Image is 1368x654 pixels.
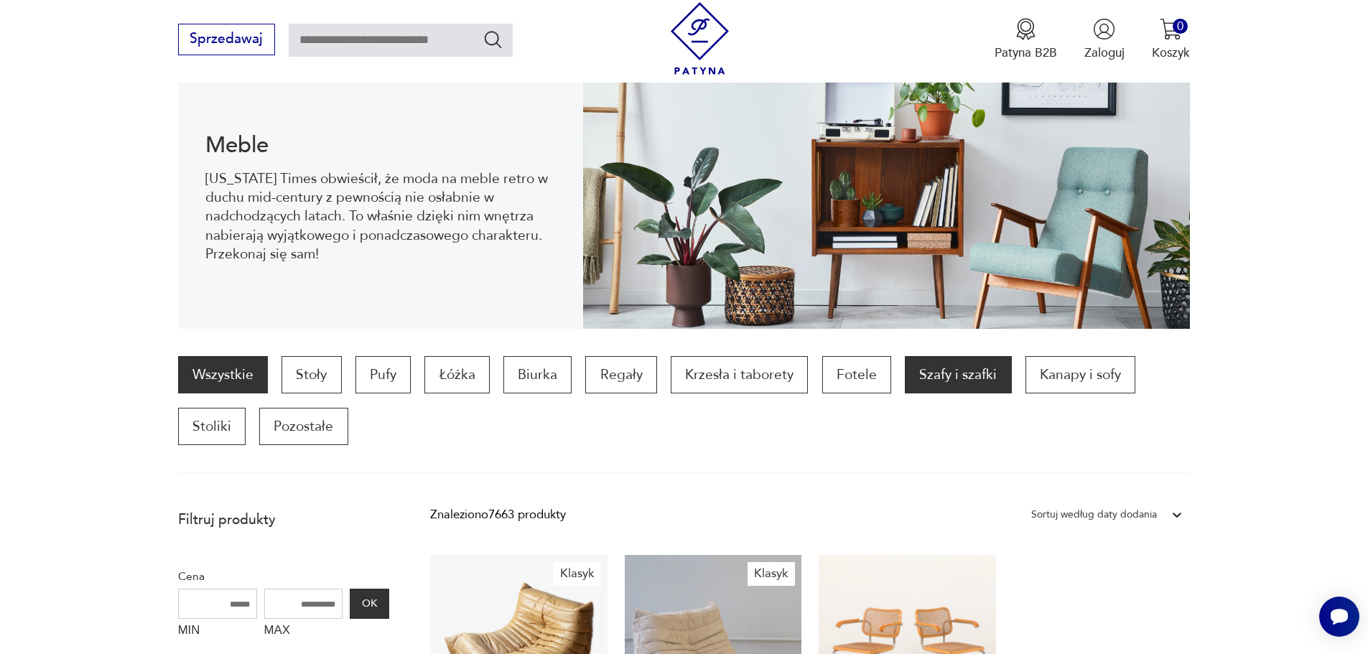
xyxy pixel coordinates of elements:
button: Zaloguj [1084,18,1125,61]
p: Filtruj produkty [178,510,389,529]
a: Fotele [822,356,891,393]
a: Szafy i szafki [905,356,1011,393]
h1: Meble [205,135,555,156]
button: 0Koszyk [1152,18,1190,61]
a: Łóżka [424,356,489,393]
p: Cena [178,567,389,586]
p: Zaloguj [1084,45,1125,61]
a: Regały [585,356,656,393]
label: MIN [178,619,257,646]
p: Patyna B2B [995,45,1057,61]
a: Ikona medaluPatyna B2B [995,18,1057,61]
a: Sprzedawaj [178,34,275,46]
img: Patyna - sklep z meblami i dekoracjami vintage [664,2,736,75]
img: Ikonka użytkownika [1093,18,1115,40]
a: Stoły [281,356,341,393]
button: Sprzedawaj [178,24,275,55]
div: Sortuj według daty dodania [1031,505,1157,524]
a: Biurka [503,356,572,393]
button: Szukaj [483,29,503,50]
div: 0 [1173,19,1188,34]
a: Kanapy i sofy [1025,356,1135,393]
a: Stoliki [178,408,246,445]
img: Meble [583,70,1191,329]
a: Krzesła i taborety [671,356,808,393]
button: OK [350,589,388,619]
img: Ikona medalu [1015,18,1037,40]
label: MAX [264,619,343,646]
p: Koszyk [1152,45,1190,61]
a: Wszystkie [178,356,268,393]
a: Pufy [355,356,411,393]
p: [US_STATE] Times obwieścił, że moda na meble retro w duchu mid-century z pewnością nie osłabnie w... [205,169,555,264]
iframe: Smartsupp widget button [1319,597,1359,637]
img: Ikona koszyka [1160,18,1182,40]
button: Patyna B2B [995,18,1057,61]
a: Pozostałe [259,408,348,445]
div: Znaleziono 7663 produkty [430,505,566,524]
